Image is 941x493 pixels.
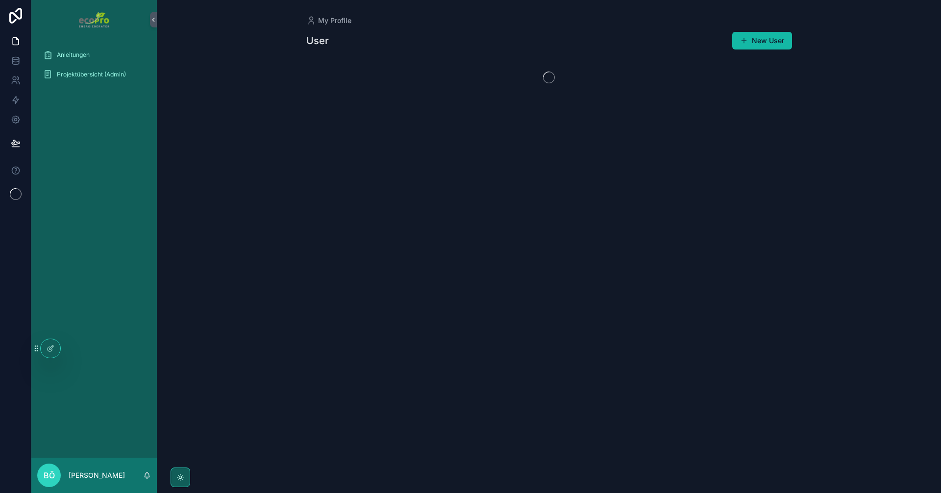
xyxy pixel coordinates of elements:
h1: User [306,34,329,48]
span: Anleitungen [57,51,90,59]
a: Projektübersicht (Admin) [37,66,151,83]
div: scrollable content [31,39,157,96]
a: My Profile [306,16,351,25]
span: BÖ [44,469,55,481]
p: [PERSON_NAME] [69,470,125,480]
span: My Profile [318,16,351,25]
img: App logo [79,12,109,27]
span: Projektübersicht (Admin) [57,71,126,78]
a: Anleitungen [37,46,151,64]
button: New User [732,32,792,49]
